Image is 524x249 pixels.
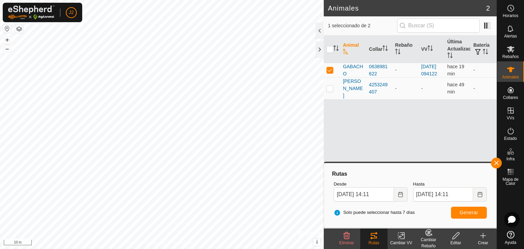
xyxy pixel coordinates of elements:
div: Rutas [331,170,490,178]
th: Última Actualización [445,35,470,63]
th: Batería [470,35,497,63]
div: Editar [442,240,469,246]
span: Eliminar [339,240,354,245]
a: Ayuda [497,228,524,247]
span: GABACHO [343,63,363,77]
div: - [395,85,416,92]
span: 1 seleccionado de 2 [328,22,397,29]
input: Buscar (S) [397,18,480,33]
th: VV [419,35,445,63]
span: Estado [504,136,517,141]
label: Hasta [413,181,487,188]
p-sorticon: Activar para ordenar [447,54,453,59]
span: Collares [503,96,518,100]
button: Restablecer Mapa [3,25,11,33]
span: Infra [506,157,514,161]
p-sorticon: Activar para ordenar [382,46,388,52]
span: 22 ago 2025, 15:02 [447,64,464,76]
a: Política de Privacidad [127,240,166,246]
p-sorticon: Activar para ordenar [483,50,488,55]
div: 0638981622 [369,63,390,77]
button: i [313,238,321,246]
th: Collar [366,35,392,63]
span: Rebaños [502,55,519,59]
button: Generar [451,207,487,219]
button: Choose Date [473,187,487,202]
span: [PERSON_NAME] [343,78,363,99]
span: 22 ago 2025, 14:33 [447,82,464,94]
span: 2 [486,3,490,13]
h2: Animales [328,4,486,12]
td: - [470,63,497,77]
span: J2 [69,9,74,16]
div: 4253249407 [369,81,390,96]
span: Alertas [504,34,517,38]
span: Solo puede seleccionar hasta 7 días [334,209,415,216]
img: Logo Gallagher [8,5,55,19]
label: Desde [334,181,407,188]
th: Animal [340,35,366,63]
span: Horarios [503,14,518,18]
div: Cambiar VV [388,240,415,246]
p-sorticon: Activar para ordenar [395,50,401,55]
span: i [316,239,318,245]
button: Choose Date [394,187,408,202]
p-sorticon: Activar para ordenar [343,50,348,55]
div: Cambiar Rebaño [415,237,442,249]
td: - [470,77,497,99]
th: Rebaño [392,35,418,63]
span: VVs [507,116,514,120]
span: Animales [502,75,519,79]
button: + [3,36,11,44]
div: Rutas [360,240,388,246]
div: Crear [469,240,497,246]
div: - [395,67,416,74]
a: Contáctenos [174,240,197,246]
button: Capas del Mapa [15,25,23,33]
a: [DATE] 094122 [421,64,437,76]
span: Ayuda [505,240,516,245]
app-display-virtual-paddock-transition: - [421,86,423,91]
p-sorticon: Activar para ordenar [333,46,339,52]
p-sorticon: Activar para ordenar [427,46,433,52]
span: Generar [460,210,478,215]
span: Mapa de Calor [499,177,522,186]
button: – [3,45,11,53]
